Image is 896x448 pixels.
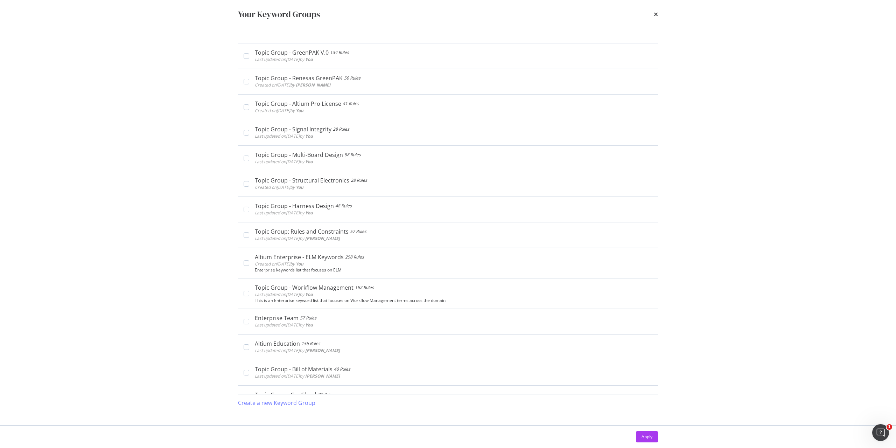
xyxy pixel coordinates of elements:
[305,133,313,139] b: You
[255,126,331,133] div: Topic Group - Signal Integrity
[344,151,361,158] div: 88 Rules
[333,126,349,133] div: 28 Rules
[255,298,652,303] div: This is an Enterprise keyword list that focuses on Workflow Management terms across the domain
[350,228,366,235] div: 57 Rules
[255,133,313,139] span: Last updated on [DATE] by
[301,340,320,347] div: 156 Rules
[305,291,313,297] b: You
[255,100,341,107] div: Topic Group - Altium Pro License
[305,373,340,379] b: [PERSON_NAME]
[238,394,315,411] button: Create a new Keyword Group
[255,284,353,291] div: Topic Group - Workflow Management
[255,184,303,190] span: Created on [DATE] by
[255,202,334,209] div: Topic Group - Harness Design
[255,49,329,56] div: Topic Group - GreenPAK V.0
[296,108,303,113] b: You
[296,82,330,88] b: [PERSON_NAME]
[334,366,350,373] div: 40 Rules
[255,235,340,241] span: Last updated on [DATE] by
[636,431,658,442] button: Apply
[305,235,340,241] b: [PERSON_NAME]
[344,75,360,82] div: 50 Rules
[255,268,652,273] div: Enterprise keywords list that focuses on ELM
[305,210,313,216] b: You
[255,366,332,373] div: Topic Group - Bill of Materials
[642,434,652,440] div: Apply
[255,82,330,88] span: Created on [DATE] by
[255,177,349,184] div: Topic Group - Structural Electronics
[255,261,303,267] span: Created on [DATE] by
[351,177,367,184] div: 28 Rules
[330,49,349,56] div: 134 Rules
[238,8,320,20] div: Your Keyword Groups
[255,159,313,165] span: Last updated on [DATE] by
[255,254,344,261] div: Altium Enterprise - ELM Keywords
[255,373,340,379] span: Last updated on [DATE] by
[255,56,313,62] span: Last updated on [DATE] by
[238,399,315,407] div: Create a new Keyword Group
[343,100,359,107] div: 41 Rules
[255,391,316,398] div: Topic Group: GovCloud
[300,315,316,322] div: 57 Rules
[305,322,313,328] b: You
[255,347,340,353] span: Last updated on [DATE] by
[654,8,658,20] div: times
[255,75,343,82] div: Topic Group - Renesas GreenPAK
[872,424,889,441] iframe: Intercom live chat
[305,159,313,165] b: You
[887,424,892,430] span: 1
[255,151,343,158] div: Topic Group - Multi-Board Design
[355,284,374,291] div: 152 Rules
[345,254,364,261] div: 258 Rules
[255,291,313,297] span: Last updated on [DATE] by
[296,261,303,267] b: You
[255,322,313,328] span: Last updated on [DATE] by
[255,340,300,347] div: Altium Education
[255,315,299,322] div: Enterprise Team
[296,184,303,190] b: You
[255,228,349,235] div: Topic Group: Rules and Constraints
[335,202,352,209] div: 48 Rules
[305,347,340,353] b: [PERSON_NAME]
[255,108,303,113] span: Created on [DATE] by
[255,210,313,216] span: Last updated on [DATE] by
[318,391,334,398] div: 77 Rules
[305,56,313,62] b: You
